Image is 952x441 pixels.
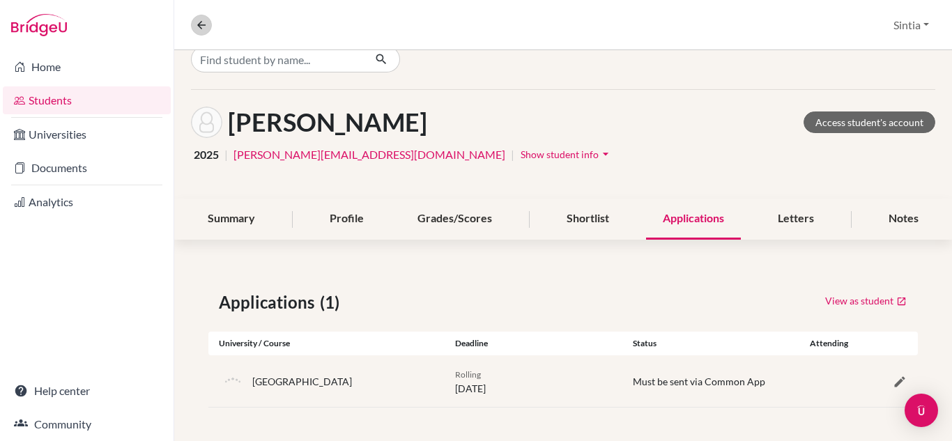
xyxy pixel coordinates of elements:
a: Home [3,53,171,81]
a: Documents [3,154,171,182]
span: Applications [219,290,320,315]
div: [DATE] [445,366,622,396]
div: Profile [313,199,381,240]
div: Applications [646,199,741,240]
span: Show student info [521,148,599,160]
button: Show student infoarrow_drop_down [520,144,613,165]
div: Grades/Scores [401,199,509,240]
span: | [224,146,228,163]
span: 2025 [194,146,219,163]
input: Find student by name... [191,46,364,72]
img: Aarav Verma's avatar [191,107,222,138]
a: Help center [3,377,171,405]
a: [PERSON_NAME][EMAIL_ADDRESS][DOMAIN_NAME] [233,146,505,163]
a: Analytics [3,188,171,216]
div: Shortlist [550,199,626,240]
span: Must be sent via Common App [633,376,765,387]
span: | [511,146,514,163]
div: Open Intercom Messenger [905,394,938,427]
img: default-university-logo-42dd438d0b49c2174d4c41c49dcd67eec2da6d16b3a2f6d5de70cc347232e317.png [219,367,247,395]
a: Students [3,86,171,114]
span: (1) [320,290,345,315]
button: Sintia [887,12,935,38]
div: Notes [872,199,935,240]
i: arrow_drop_down [599,147,613,161]
div: Attending [799,337,859,350]
div: [GEOGRAPHIC_DATA] [252,374,352,389]
div: Summary [191,199,272,240]
a: Community [3,410,171,438]
a: Access student's account [804,111,935,133]
div: Deadline [445,337,622,350]
a: View as student [824,290,907,311]
a: Universities [3,121,171,148]
div: University / Course [208,337,445,350]
div: Letters [761,199,831,240]
h1: [PERSON_NAME] [228,107,427,137]
span: Rolling [455,369,481,380]
img: Bridge-U [11,14,67,36]
div: Status [622,337,800,350]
